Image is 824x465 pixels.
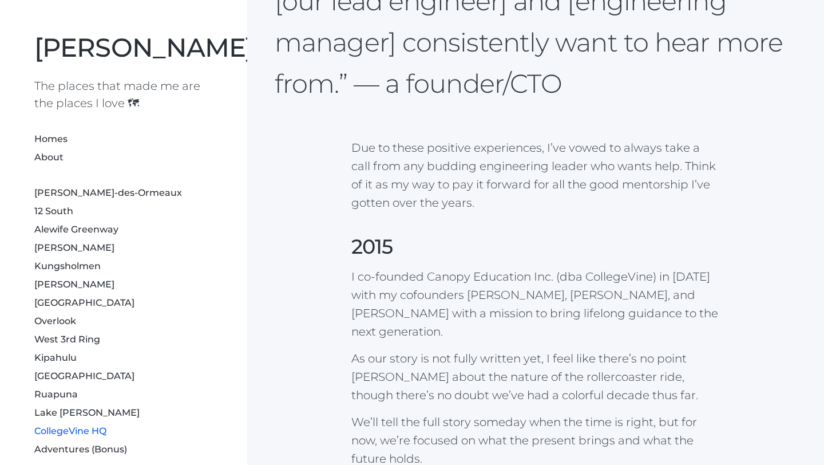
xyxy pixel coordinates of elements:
[351,139,720,212] p: Due to these positive experiences, I’ve vowed to always take a call from any budding engineering ...
[351,267,720,341] p: I co-founded Canopy Education Inc. (dba CollegeVine) in [DATE] with my cofounders [PERSON_NAME], ...
[34,316,76,326] a: Overlook
[34,407,140,418] a: Lake [PERSON_NAME]
[34,371,134,381] a: [GEOGRAPHIC_DATA]
[34,389,78,400] a: Ruapuna
[34,133,68,144] a: Homes
[34,187,182,198] a: [PERSON_NAME]-des-Ormeaux
[34,444,127,455] a: Adventures (Bonus)
[34,206,73,216] a: 12 South
[34,279,114,290] a: [PERSON_NAME]
[34,352,77,363] a: Kipahulu
[34,261,101,271] a: Kungsholmen
[34,242,114,253] a: [PERSON_NAME]
[34,152,64,163] a: About
[34,31,253,63] a: [PERSON_NAME]
[34,425,106,436] a: CollegeVine HQ
[34,224,118,235] a: Alewife Greenway
[34,297,134,308] a: [GEOGRAPHIC_DATA]
[34,77,213,112] h1: The places that made me are the places I love 🗺
[351,349,720,404] p: As our story is not fully written yet, I feel like there’s no point [PERSON_NAME] about the natur...
[351,235,720,259] h2: 2015
[34,334,100,345] a: West 3rd Ring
